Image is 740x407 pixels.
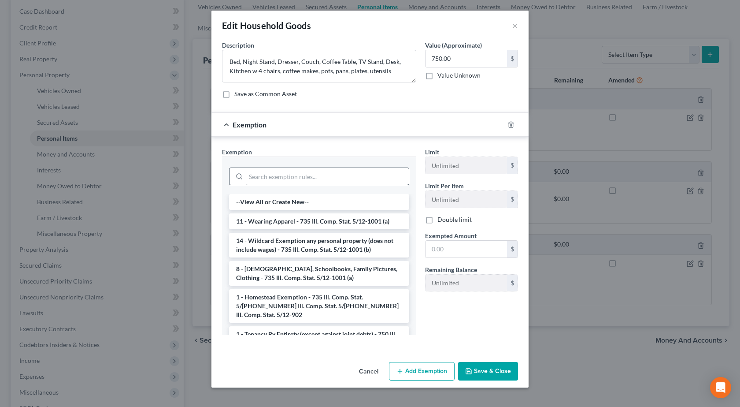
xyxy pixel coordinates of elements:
[437,71,481,80] label: Value Unknown
[425,191,507,208] input: --
[425,181,464,190] label: Limit Per Item
[507,191,518,208] div: $
[352,363,385,381] button: Cancel
[425,41,482,50] label: Value (Approximate)
[425,275,507,291] input: --
[458,362,518,381] button: Save & Close
[229,213,409,229] li: 11 - Wearing Apparel - 735 Ill. Comp. Stat. 5/12-1001 (a)
[507,50,518,67] div: $
[222,148,252,156] span: Exemption
[425,241,507,258] input: 0.00
[229,326,409,351] li: 1 - Tenancy By Entirety (except against joint debts) - 750 Ill. Comp. Stat. 65/22 765 Ill. Comp. ...
[234,90,297,98] label: Save as Common Asset
[512,20,518,31] button: ×
[229,289,409,323] li: 1 - Homestead Exemption - 735 Ill. Comp. Stat. 5/[PHONE_NUMBER] Ill. Comp. Stat. 5/[PHONE_NUMBER]...
[507,157,518,174] div: $
[229,233,409,258] li: 14 - Wildcard Exemption any personal property (does not include wages) - 735 Ill. Comp. Stat. 5/1...
[507,241,518,258] div: $
[233,120,266,129] span: Exemption
[710,377,731,398] div: Open Intercom Messenger
[425,232,477,239] span: Exempted Amount
[229,261,409,286] li: 8 - [DEMOGRAPHIC_DATA], Schoolbooks, Family Pictures, Clothing - 735 Ill. Comp. Stat. 5/12-1001 (a)
[425,148,439,156] span: Limit
[222,19,311,32] div: Edit Household Goods
[425,50,507,67] input: 0.00
[425,265,477,274] label: Remaining Balance
[222,41,254,49] span: Description
[246,168,409,185] input: Search exemption rules...
[389,362,455,381] button: Add Exemption
[507,275,518,291] div: $
[425,157,507,174] input: --
[437,215,472,224] label: Double limit
[229,194,409,210] li: --View All or Create New--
